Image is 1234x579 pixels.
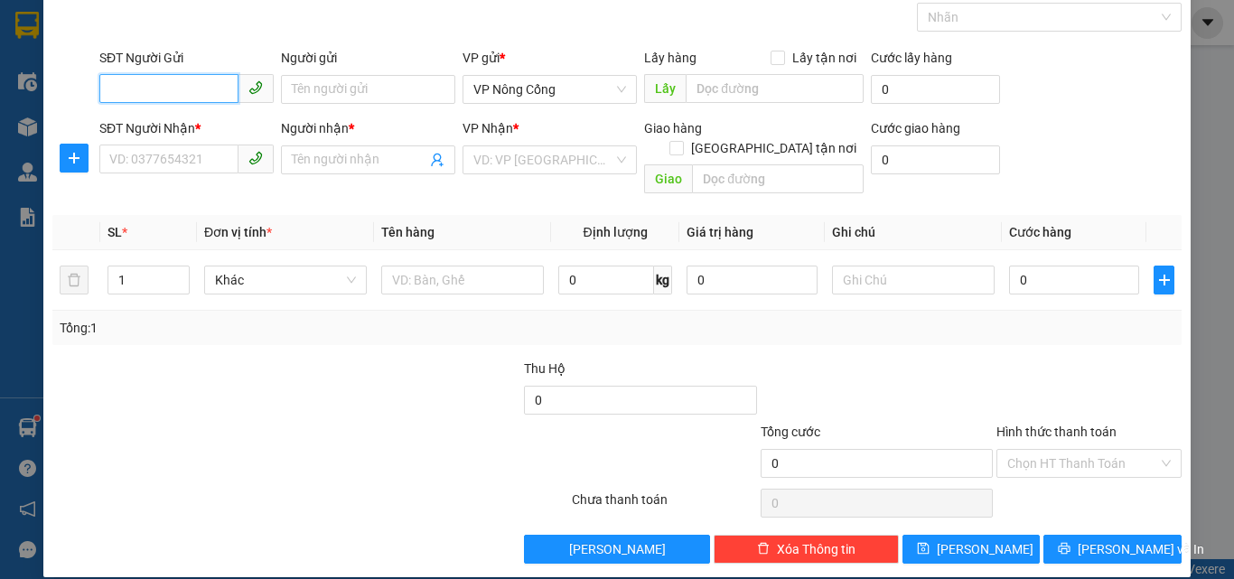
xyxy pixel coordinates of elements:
button: save[PERSON_NAME] [902,535,1041,564]
span: phone [248,80,263,95]
span: [PERSON_NAME] [569,539,666,559]
span: Xóa Thông tin [777,539,855,559]
span: [GEOGRAPHIC_DATA] tận nơi [684,138,864,158]
input: Dọc đường [692,164,864,193]
input: VD: Bàn, Ghế [381,266,544,294]
span: NC1308250241 [158,73,266,92]
span: plus [1155,273,1173,287]
button: [PERSON_NAME] [524,535,709,564]
img: logo [9,52,38,116]
span: Lấy hàng [644,51,696,65]
span: Khác [215,266,356,294]
label: Hình thức thanh toán [996,425,1117,439]
span: VP Nông Cống [473,76,626,103]
input: 0 [687,266,817,294]
span: [PERSON_NAME] và In [1078,539,1204,559]
span: printer [1058,542,1070,556]
span: Đơn vị tính [204,225,272,239]
div: VP gửi [463,48,637,68]
div: Người nhận [281,118,455,138]
button: printer[PERSON_NAME] và In [1043,535,1182,564]
span: user-add [430,153,444,167]
span: kg [654,266,672,294]
button: deleteXóa Thông tin [714,535,899,564]
span: Giá trị hàng [687,225,753,239]
button: plus [60,144,89,173]
span: VP Nhận [463,121,513,135]
th: Ghi chú [825,215,1002,250]
button: delete [60,266,89,294]
span: Lấy tận nơi [785,48,864,68]
input: Cước giao hàng [871,145,1000,174]
button: plus [1154,266,1174,294]
span: phone [248,151,263,165]
input: Cước lấy hàng [871,75,1000,104]
span: plus [61,151,88,165]
span: Lấy [644,74,686,103]
span: Giao [644,164,692,193]
div: Người gửi [281,48,455,68]
div: Chưa thanh toán [570,490,759,521]
label: Cước giao hàng [871,121,960,135]
span: SL [108,225,122,239]
strong: CHUYỂN PHÁT NHANH ĐÔNG LÝ [42,14,155,73]
span: Tên hàng [381,225,435,239]
input: Ghi Chú [832,266,995,294]
span: Giao hàng [644,121,702,135]
label: Cước lấy hàng [871,51,952,65]
div: Tổng: 1 [60,318,478,338]
span: Định lượng [583,225,647,239]
span: save [917,542,930,556]
input: Dọc đường [686,74,864,103]
strong: PHIẾU BIÊN NHẬN [49,99,147,138]
span: Thu Hộ [524,361,566,376]
span: SĐT XE [67,77,126,96]
div: SĐT Người Gửi [99,48,274,68]
div: SĐT Người Nhận [99,118,274,138]
span: Cước hàng [1009,225,1071,239]
span: Tổng cước [761,425,820,439]
span: [PERSON_NAME] [937,539,1033,559]
span: delete [757,542,770,556]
